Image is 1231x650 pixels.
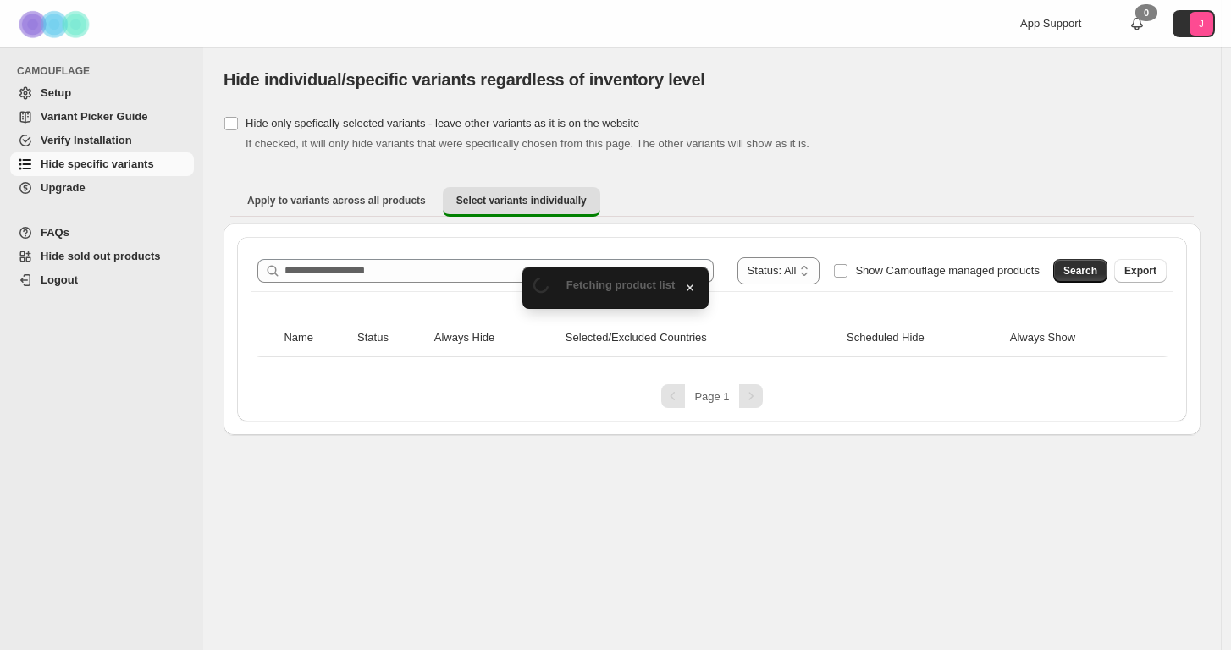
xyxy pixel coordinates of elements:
nav: Pagination [251,384,1173,408]
span: Show Camouflage managed products [855,264,1040,277]
span: App Support [1020,17,1081,30]
img: Camouflage [14,1,98,47]
span: Variant Picker Guide [41,110,147,123]
span: Export [1124,264,1156,278]
a: Upgrade [10,176,194,200]
span: Search [1063,264,1097,278]
span: Fetching product list [566,278,676,291]
th: Selected/Excluded Countries [560,319,842,357]
span: Select variants individually [456,194,587,207]
th: Scheduled Hide [842,319,1005,357]
div: Select variants individually [224,223,1201,435]
th: Always Hide [429,319,560,357]
button: Select variants individually [443,187,600,217]
span: Hide sold out products [41,250,161,262]
button: Search [1053,259,1107,283]
span: CAMOUFLAGE [17,64,195,78]
th: Status [352,319,429,357]
a: Variant Picker Guide [10,105,194,129]
a: Hide specific variants [10,152,194,176]
text: J [1199,19,1204,29]
a: Verify Installation [10,129,194,152]
button: Apply to variants across all products [234,187,439,214]
th: Name [279,319,352,357]
span: Hide specific variants [41,157,154,170]
span: Hide only spefically selected variants - leave other variants as it is on the website [246,117,639,129]
span: Upgrade [41,181,86,194]
a: 0 [1129,15,1145,32]
span: Avatar with initials J [1190,12,1213,36]
span: Logout [41,273,78,286]
a: Hide sold out products [10,245,194,268]
button: Export [1114,259,1167,283]
span: Hide individual/specific variants regardless of inventory level [224,70,705,89]
button: Avatar with initials J [1173,10,1215,37]
span: Page 1 [694,390,729,403]
a: Logout [10,268,194,292]
span: Setup [41,86,71,99]
span: If checked, it will only hide variants that were specifically chosen from this page. The other va... [246,137,809,150]
a: Setup [10,81,194,105]
span: FAQs [41,226,69,239]
span: Verify Installation [41,134,132,146]
a: FAQs [10,221,194,245]
th: Always Show [1005,319,1145,357]
div: 0 [1135,4,1157,21]
span: Apply to variants across all products [247,194,426,207]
